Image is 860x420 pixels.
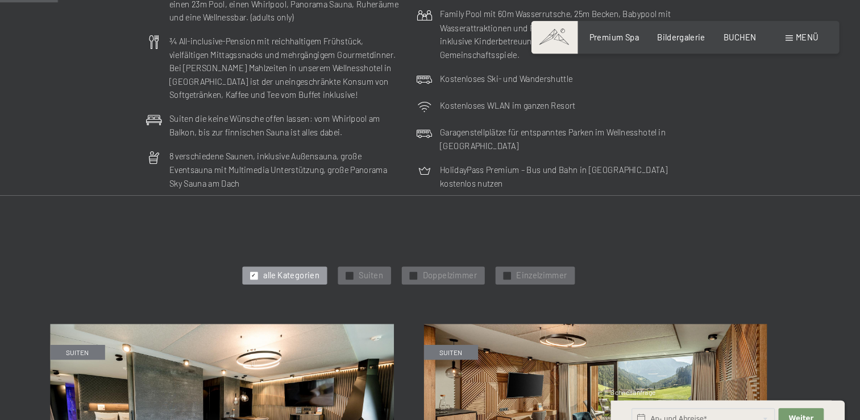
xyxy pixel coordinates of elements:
[799,31,820,40] span: Menü
[202,33,423,97] p: ¾ All-inclusive-Pension mit reichhaltigem Frühstück, vielfältigen Mittagssnacks und mehrgängigem ...
[782,389,825,409] button: Weiter
[602,31,649,40] a: Premium Spa
[730,31,761,40] a: BUCHEN
[89,308,416,315] a: Schwarzensteinsuite mit finnischer Sauna
[622,370,665,377] span: Schnellanfrage
[460,7,680,59] p: Family Pool mit 60m Wasserrutsche, 25m Becken, Babypool mit Wasserattraktionen und Relaxzone. Min...
[202,107,423,133] p: Suiten die keine Wünsche offen lassen: vom Whirlpool am Balkon, bis zur finnischen Sauna ist alle...
[281,259,285,266] span: ✓
[460,155,680,181] p: HolidayPass Premium – Bus und Bahn in [GEOGRAPHIC_DATA] kostenlos nutzen
[460,94,589,108] p: Kostenloses WLAN im ganzen Resort
[460,69,586,82] p: Kostenloses Ski- und Wandershuttle
[202,143,423,182] p: 8 verschiedene Saunen, inklusive Außensauna, große Eventsauna mit Multimedia Unterstützung, große...
[292,257,345,268] span: alle Kategorien
[372,259,376,266] span: ✓
[383,257,406,268] span: Suiten
[792,394,816,403] span: Weiter
[460,120,680,146] p: Garagenstellplätze für entspanntes Parken im Wellnesshotel in [GEOGRAPHIC_DATA]
[444,308,772,315] a: Suite Aurina mit finnischer Sauna
[522,259,526,266] span: ✓
[533,257,581,268] span: Einzelzimmer
[433,259,437,266] span: ✓
[443,257,495,268] span: Doppelzimmer
[667,31,712,40] a: Bildergalerie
